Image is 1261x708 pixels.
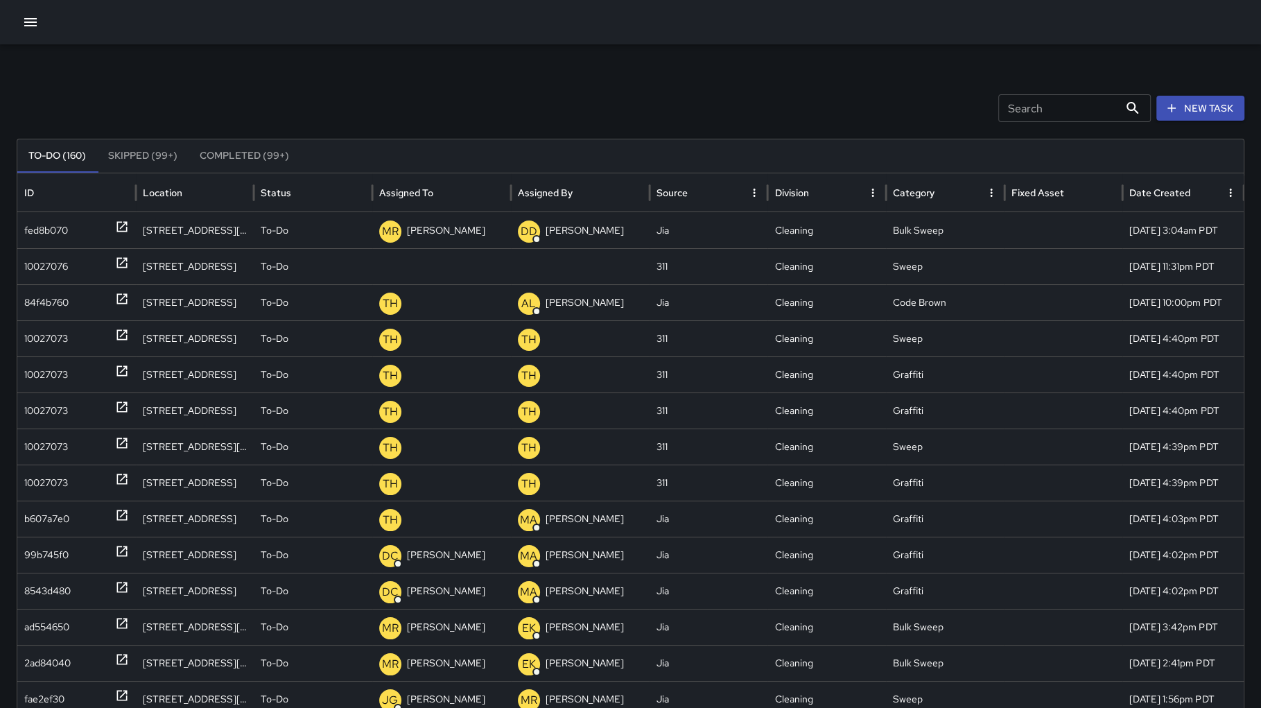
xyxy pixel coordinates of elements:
p: To-Do [261,646,288,681]
div: 10027073 [24,393,68,429]
p: To-Do [261,573,288,609]
p: [PERSON_NAME] [407,213,485,248]
p: To-Do [261,249,288,284]
div: 9/30/2025, 4:39pm PDT [1122,465,1244,501]
div: Sweep [886,248,1005,284]
p: EK [522,656,536,673]
p: TH [383,404,398,420]
div: Graffiti [886,501,1005,537]
div: Bulk Sweep [886,645,1005,681]
p: TH [383,476,398,492]
div: 10027073 [24,357,68,392]
p: TH [521,368,537,384]
div: 9/30/2025, 4:40pm PDT [1122,392,1244,429]
div: Cleaning [767,609,886,645]
div: Bulk Sweep [886,609,1005,645]
div: 9/30/2025, 10:00pm PDT [1122,284,1244,320]
p: MA [520,584,537,601]
div: 84f4b760 [24,285,69,320]
div: Date Created [1129,187,1190,199]
div: Assigned By [518,187,573,199]
div: 311 [650,320,768,356]
div: 8543d480 [24,573,71,609]
p: DC [382,548,399,564]
div: 393 7th Street [136,392,254,429]
div: 99b745f0 [24,537,69,573]
p: [PERSON_NAME] [546,646,624,681]
p: MA [520,512,537,528]
div: Cleaning [767,356,886,392]
p: To-Do [261,429,288,465]
div: 10027073 [24,429,68,465]
div: 311 [650,248,768,284]
div: Graffiti [886,465,1005,501]
div: 9/30/2025, 2:41pm PDT [1122,645,1244,681]
div: 397 8th Street [136,320,254,356]
button: Source column menu [745,183,764,202]
div: 1091 Folsom Street [136,537,254,573]
p: TH [521,331,537,348]
div: 311 [650,392,768,429]
div: 1166 Howard Street [136,212,254,248]
div: Cleaning [767,248,886,284]
p: MR [382,223,399,240]
div: 77 Harriet Street [136,609,254,645]
div: Cleaning [767,429,886,465]
button: Division column menu [863,183,882,202]
div: 9/30/2025, 3:42pm PDT [1122,609,1244,645]
div: 2ad84040 [24,646,71,681]
div: 311 [650,429,768,465]
div: Sweep [886,429,1005,465]
p: [PERSON_NAME] [546,213,624,248]
p: To-Do [261,537,288,573]
div: 393 7th Street [136,465,254,501]
p: TH [383,331,398,348]
div: Sweep [886,320,1005,356]
p: To-Do [261,285,288,320]
p: [PERSON_NAME] [407,646,485,681]
button: New Task [1156,96,1244,121]
p: MR [382,620,399,637]
p: [PERSON_NAME] [407,537,485,573]
p: EK [522,620,536,637]
div: 9/30/2025, 11:31pm PDT [1122,248,1244,284]
div: Source [656,187,688,199]
button: Completed (99+) [189,139,300,173]
div: Location [143,187,182,199]
p: [PERSON_NAME] [546,537,624,573]
div: Graffiti [886,573,1005,609]
p: To-Do [261,321,288,356]
div: Jia [650,609,768,645]
div: 140 7th Street [136,284,254,320]
p: AL [521,295,536,312]
p: [PERSON_NAME] [546,610,624,645]
p: To-Do [261,357,288,392]
p: To-Do [261,501,288,537]
p: To-Do [261,465,288,501]
div: Cleaning [767,537,886,573]
button: Category column menu [982,183,1001,202]
button: Skipped (99+) [97,139,189,173]
p: To-Do [261,610,288,645]
div: Cleaning [767,465,886,501]
button: Date Created column menu [1221,183,1240,202]
div: Jia [650,537,768,573]
p: TH [383,368,398,384]
div: Bulk Sweep [886,212,1005,248]
div: ad554650 [24,610,69,645]
div: ID [24,187,34,199]
p: [PERSON_NAME] [546,573,624,609]
div: 1112 Harrison Street [136,429,254,465]
div: 10027076 [24,249,68,284]
div: 10/1/2025, 3:04am PDT [1122,212,1244,248]
p: [PERSON_NAME] [546,501,624,537]
div: Jia [650,212,768,248]
div: 311 [650,465,768,501]
div: Cleaning [767,320,886,356]
div: Code Brown [886,284,1005,320]
p: [PERSON_NAME] [407,573,485,609]
p: TH [521,440,537,456]
div: 1091 Folsom Street [136,573,254,609]
p: DC [382,584,399,601]
div: Graffiti [886,356,1005,392]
